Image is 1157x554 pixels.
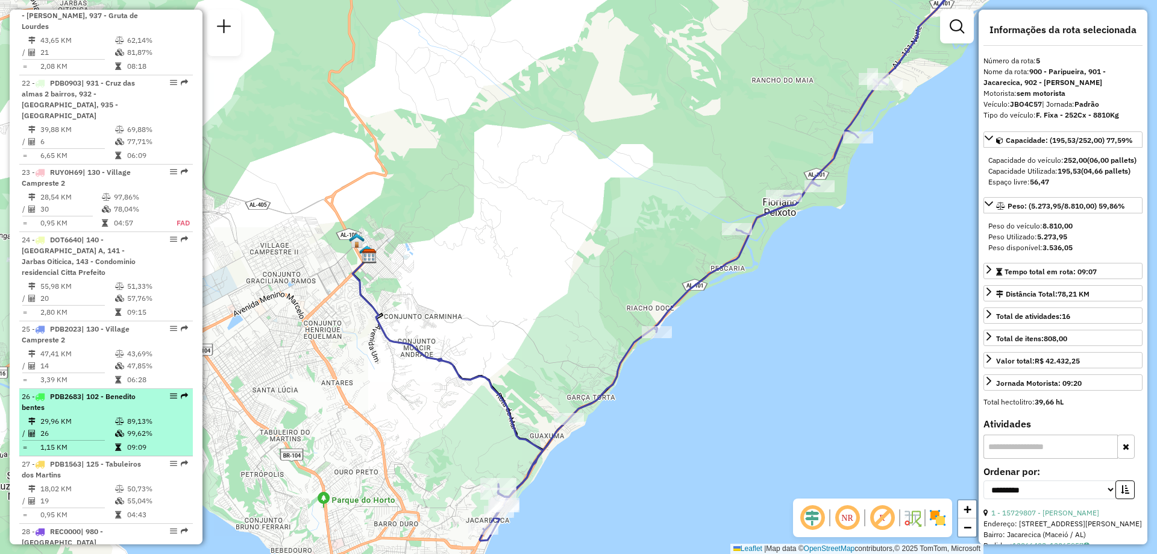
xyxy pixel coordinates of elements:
[40,427,114,439] td: 26
[40,60,114,72] td: 2,08 KM
[996,333,1067,344] div: Total de itens:
[1081,166,1130,175] strong: (04,66 pallets)
[996,312,1070,321] span: Total de atividades:
[40,280,114,292] td: 55,98 KM
[22,306,28,318] td: =
[1058,289,1090,298] span: 78,21 KM
[127,124,187,136] td: 69,88%
[40,292,114,304] td: 20
[22,203,28,215] td: /
[181,236,188,243] em: Rota exportada
[22,324,130,344] span: 25 -
[1083,542,1090,549] i: Observações
[28,283,36,290] i: Distância Total
[50,324,81,333] span: PDB2023
[127,495,187,507] td: 55,04%
[113,191,163,203] td: 97,86%
[50,392,81,401] span: PDB2683
[996,356,1080,367] div: Valor total:
[181,79,188,86] em: Rota exportada
[983,150,1143,192] div: Capacidade: (195,53/252,00) 77,59%
[983,418,1143,430] h4: Atividades
[983,110,1143,121] div: Tipo do veículo:
[127,374,187,386] td: 06:28
[22,60,28,72] td: =
[22,392,136,412] span: | 102 - Benedito bentes
[22,292,28,304] td: /
[115,376,121,383] i: Tempo total em rota
[115,362,124,370] i: % de utilização da cubagem
[22,78,135,120] span: | 931 - Cruz das almas 2 bairros, 932 - [GEOGRAPHIC_DATA], 935 - [GEOGRAPHIC_DATA]
[40,124,114,136] td: 39,88 KM
[983,66,1143,88] div: Nome da rota:
[127,348,187,360] td: 43,69%
[1042,99,1099,109] span: | Jornada:
[1043,243,1073,252] strong: 3.536,05
[127,280,187,292] td: 51,33%
[127,360,187,372] td: 47,85%
[1037,232,1067,241] strong: 5.273,95
[170,325,177,332] em: Opções
[22,459,141,479] span: 27 -
[983,99,1143,110] div: Veículo:
[991,508,1099,517] a: 1 - 15729807 - [PERSON_NAME]
[115,126,124,133] i: % de utilização do peso
[988,155,1138,166] div: Capacidade do veículo:
[22,360,28,372] td: /
[127,46,187,58] td: 81,87%
[983,24,1143,36] h4: Informações da rota selecionada
[113,203,163,215] td: 78,04%
[988,242,1138,253] div: Peso disponível:
[40,483,114,495] td: 18,02 KM
[22,150,28,162] td: =
[115,418,124,425] i: % de utilização do peso
[40,46,114,58] td: 21
[170,392,177,400] em: Opções
[22,168,131,187] span: | 130 - Village Campreste 2
[996,289,1090,300] div: Distância Total:
[22,374,28,386] td: =
[983,131,1143,148] a: Capacidade: (195,53/252,00) 77,59%
[127,509,187,521] td: 04:43
[181,168,188,175] em: Rota exportada
[163,217,190,229] td: FAD
[127,483,187,495] td: 50,73%
[127,292,187,304] td: 57,76%
[28,350,36,357] i: Distância Total
[127,34,187,46] td: 62,14%
[115,63,121,70] i: Tempo total em rota
[988,177,1138,187] div: Espaço livre:
[113,217,163,229] td: 04:57
[22,427,28,439] td: /
[115,430,124,437] i: % de utilização da cubagem
[964,520,971,535] span: −
[983,518,1143,529] div: Endereço: [STREET_ADDRESS][PERSON_NAME]
[983,263,1143,279] a: Tempo total em rota: 09:07
[22,459,141,479] span: | 125 - Tabuleiros dos Martins
[212,14,236,42] a: Nova sessão e pesquisa
[22,78,135,120] span: 22 -
[40,191,101,203] td: 28,54 KM
[102,194,111,201] i: % de utilização do peso
[115,309,121,316] i: Tempo total em rota
[1036,56,1040,65] strong: 5
[181,392,188,400] em: Rota exportada
[983,197,1143,213] a: Peso: (5.273,95/8.810,00) 59,86%
[28,497,36,505] i: Total de Atividades
[28,206,36,213] i: Total de Atividades
[40,217,101,229] td: 0,95 KM
[798,503,827,532] span: Ocultar deslocamento
[22,46,28,58] td: /
[22,136,28,148] td: /
[115,138,124,145] i: % de utilização da cubagem
[28,49,36,56] i: Total de Atividades
[127,415,187,427] td: 89,13%
[1017,89,1065,98] strong: sem motorista
[868,503,897,532] span: Exibir rótulo
[983,216,1143,258] div: Peso: (5.273,95/8.810,00) 59,86%
[115,511,121,518] i: Tempo total em rota
[983,352,1143,368] a: Valor total:R$ 42.432,25
[22,235,136,277] span: 24 -
[170,168,177,175] em: Opções
[1044,334,1067,343] strong: 808,00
